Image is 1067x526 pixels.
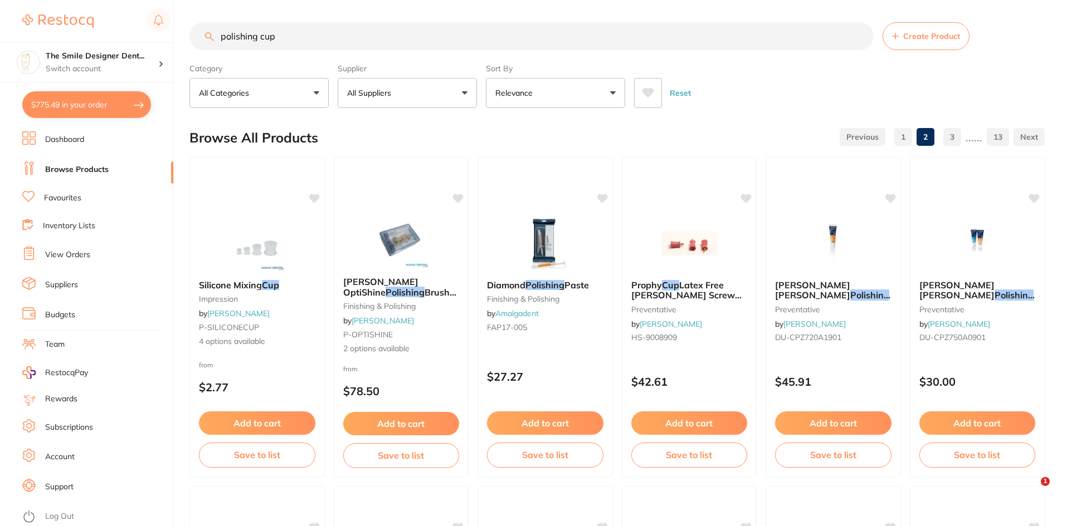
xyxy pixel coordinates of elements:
input: Search Products [189,22,874,50]
small: finishing & polishing [487,294,603,303]
a: Browse Products [45,164,109,175]
button: Save to list [487,443,603,467]
span: DU-CPZ720A1901 [775,332,841,342]
button: Add to cart [199,411,315,435]
b: Silicone Mixing Cup [199,280,315,290]
h2: Browse All Products [189,130,318,146]
p: All Categories [199,87,254,99]
a: Rewards [45,394,77,405]
span: Latex Free [PERSON_NAME] Screw type Pink soft pk 100 [631,279,742,311]
label: Supplier [338,63,477,73]
button: Add to cart [343,412,460,435]
button: Save to list [631,443,748,467]
p: ...... [966,131,982,144]
img: Restocq Logo [22,14,94,28]
a: 2 [917,126,934,148]
button: All Suppliers [338,78,477,108]
a: RestocqPay [22,366,88,379]
a: 1 [894,126,912,148]
img: The Smile Designer Dental Studio [17,51,40,73]
span: Silicone Mixing [199,279,262,291]
button: Reset [666,78,694,108]
button: Add to cart [775,411,891,435]
a: 3 [943,126,961,148]
p: $27.27 [487,370,603,383]
span: 4 options available [199,336,315,347]
button: Log Out [22,508,170,526]
span: by [631,319,702,329]
span: Prophy [631,279,662,291]
a: View Orders [45,249,90,260]
button: Add to cart [631,411,748,435]
h4: The Smile Designer Dental Studio [46,51,158,62]
a: Amalgadent [495,308,539,318]
iframe: Intercom live chat [1018,477,1045,504]
a: [PERSON_NAME] [783,319,846,329]
em: Cup [262,279,279,291]
label: Category [189,63,329,73]
span: HS-9008909 [631,332,677,342]
button: All Categories [189,78,329,108]
span: 2 options available [343,343,460,355]
a: [PERSON_NAME] [352,316,414,326]
p: Relevance [495,87,537,99]
a: 13 [987,126,1009,148]
p: $30.00 [919,375,1036,388]
small: preventative [775,305,891,314]
p: All Suppliers [347,87,396,99]
span: RestocqPay [45,367,88,378]
button: Relevance [486,78,625,108]
button: $775.49 in your order [22,91,151,118]
em: Polishing [525,279,564,291]
span: [PERSON_NAME] OptiShine [343,276,418,297]
small: impression [199,294,315,303]
a: Team [45,339,65,350]
b: Diamond Polishing Paste [487,280,603,290]
small: finishing & polishing [343,302,460,311]
span: 1 [1041,477,1050,486]
span: by [775,319,846,329]
span: [PERSON_NAME] [PERSON_NAME] [919,279,995,301]
a: Support [45,481,74,493]
b: Kerr Hawe OptiShine Polishing Brushes Concave [343,277,460,297]
span: Brushes Concave [343,287,459,308]
small: preventative [631,305,748,314]
p: $78.50 [343,385,460,397]
span: by [487,308,539,318]
em: Cup [662,279,679,291]
span: by [343,316,414,326]
p: Switch account [46,63,158,75]
span: by [199,308,270,318]
span: Diamond [487,279,525,291]
img: Prophy Cup Latex Free HENRY Screw type Pink soft pk 100 [653,215,725,271]
a: Restocq Logo [22,8,94,34]
img: Diamond Polishing Paste [509,215,581,271]
p: $42.61 [631,375,748,388]
img: RestocqPay [22,366,36,379]
img: Silicone Mixing Cup [221,215,293,271]
img: Durr Lunos Polishing Paste - Super Soft - Orange - 100g Tube [941,215,1014,271]
span: from [343,365,358,373]
a: Budgets [45,309,75,321]
em: Polishing [995,289,1034,301]
img: Durr Lunos Polishing Paste - Two in One - Orange - 100g Tube [797,215,869,271]
span: Create Product [903,32,960,41]
label: Sort By [486,63,625,73]
b: Prophy Cup Latex Free HENRY Screw type Pink soft pk 100 [631,280,748,301]
a: Account [45,451,75,463]
span: Paste [564,279,589,291]
span: by [919,319,990,329]
a: [PERSON_NAME] [207,308,270,318]
b: Durr Lunos Polishing Paste - Two in One - Orange - 100g Tube [775,280,891,301]
span: DU-CPZ750A0901 [919,332,986,342]
span: P-OPTISHINE [343,330,393,340]
img: Kerr Hawe OptiShine Polishing Brushes Concave [365,212,437,268]
a: Favourites [44,193,81,204]
span: from [199,361,213,369]
a: Inventory Lists [43,220,95,232]
small: preventative [919,305,1036,314]
a: Log Out [45,511,74,522]
em: Polishing [850,289,889,301]
span: [PERSON_NAME] [PERSON_NAME] [775,279,850,301]
em: Polishing [386,287,425,298]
